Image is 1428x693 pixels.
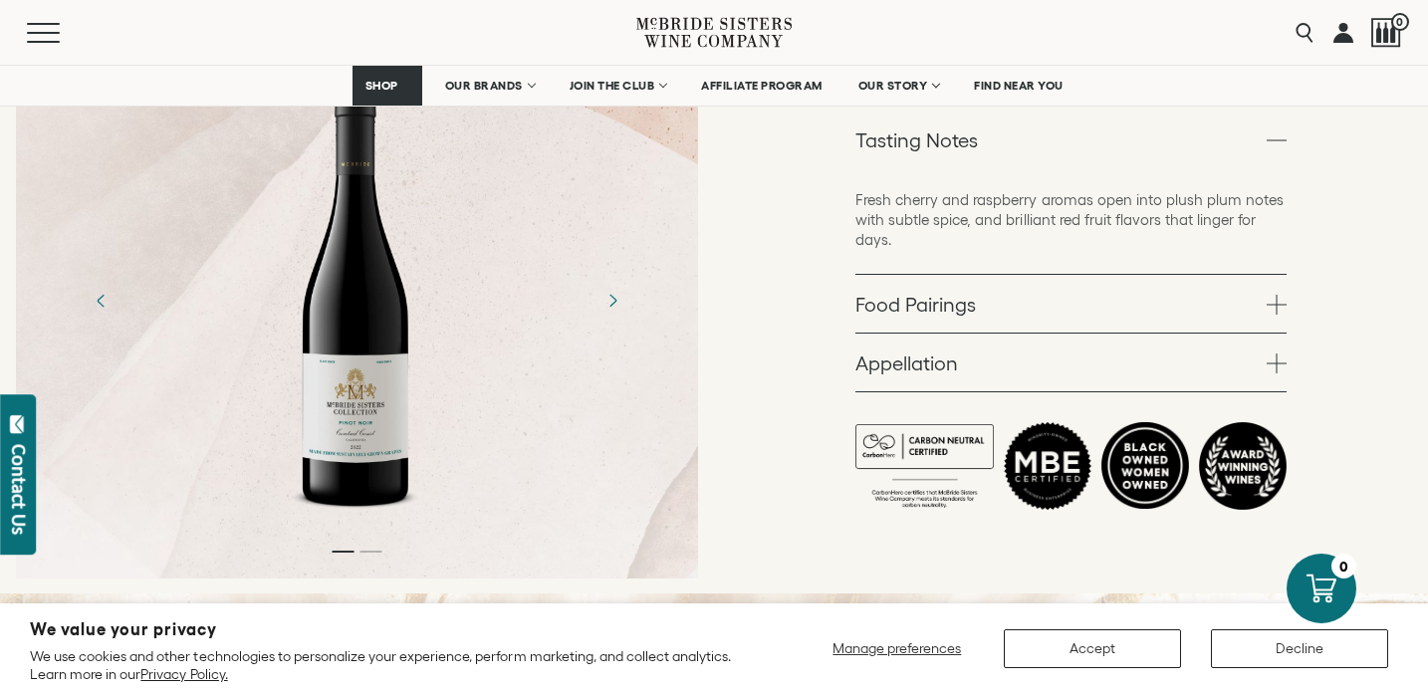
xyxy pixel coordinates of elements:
[570,79,655,93] span: JOIN THE CLUB
[1331,554,1356,578] div: 0
[961,66,1076,106] a: FIND NEAR YOU
[27,23,99,43] button: Mobile Menu Trigger
[833,640,961,656] span: Manage preferences
[30,621,752,638] h2: We value your privacy
[353,66,422,106] a: SHOP
[557,66,679,106] a: JOIN THE CLUB
[855,334,1287,391] a: Appellation
[140,666,227,682] a: Privacy Policy.
[1004,629,1181,668] button: Accept
[855,111,1287,168] a: Tasting Notes
[365,79,399,93] span: SHOP
[9,444,29,535] div: Contact Us
[858,79,928,93] span: OUR STORY
[688,66,835,106] a: AFFILIATE PROGRAM
[1391,13,1409,31] span: 0
[76,274,127,326] button: Previous
[845,66,952,106] a: OUR STORY
[30,647,752,683] p: We use cookies and other technologies to personalize your experience, perform marketing, and coll...
[445,79,523,93] span: OUR BRANDS
[1211,629,1388,668] button: Decline
[855,190,1287,250] p: Fresh cherry and raspberry aromas open into plush plum notes with subtle spice, and brilliant red...
[360,551,382,553] li: Page dot 2
[974,79,1064,93] span: FIND NEAR YOU
[432,66,547,106] a: OUR BRANDS
[821,629,974,668] button: Manage preferences
[587,274,638,326] button: Next
[855,275,1287,333] a: Food Pairings
[333,551,355,553] li: Page dot 1
[701,79,823,93] span: AFFILIATE PROGRAM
